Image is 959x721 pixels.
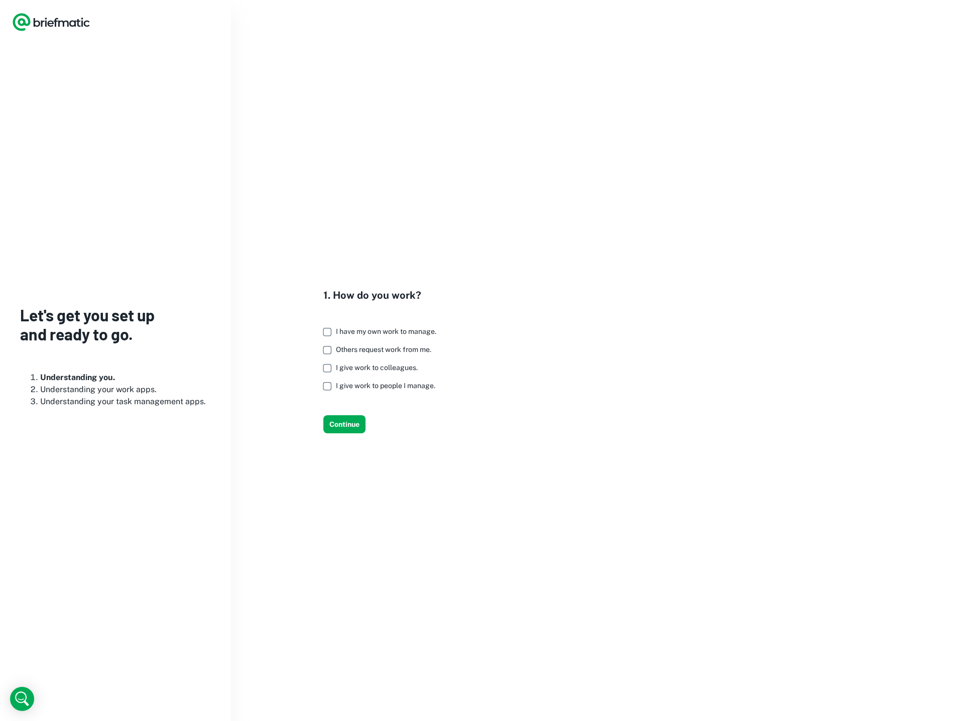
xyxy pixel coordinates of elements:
b: Understanding you. [40,373,115,382]
span: Others request work from me. [336,345,431,353]
button: Continue [323,415,366,433]
h4: 1. How do you work? [323,288,444,303]
li: Understanding your work apps. [40,384,211,396]
a: Logo [12,12,90,32]
span: I have my own work to manage. [336,327,436,335]
span: I give work to colleagues. [336,364,418,372]
span: I give work to people I manage. [336,382,435,390]
h3: Let's get you set up and ready to go. [20,305,211,344]
div: Open Intercom Messenger [10,687,34,711]
li: Understanding your task management apps. [40,396,211,408]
